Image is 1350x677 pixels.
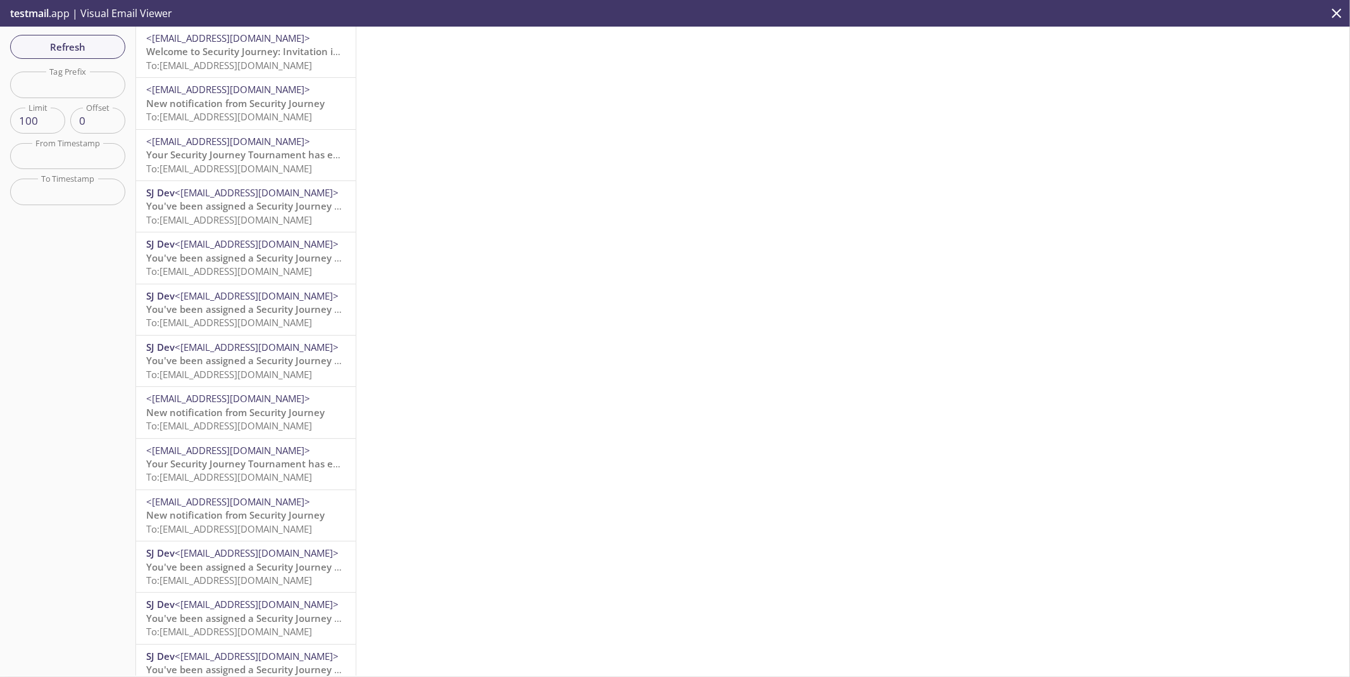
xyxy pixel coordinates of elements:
[10,35,125,59] button: Refresh
[146,316,312,329] span: To: [EMAIL_ADDRESS][DOMAIN_NAME]
[146,97,325,110] span: New notification from Security Journey
[20,39,115,55] span: Refresh
[146,265,312,277] span: To: [EMAIL_ADDRESS][DOMAIN_NAME]
[146,560,442,573] span: You've been assigned a Security Journey Knowledge Assessment
[175,341,339,353] span: <[EMAIL_ADDRESS][DOMAIN_NAME]>
[146,509,325,521] span: New notification from Security Journey
[146,457,356,470] span: Your Security Journey Tournament has ended
[136,130,356,180] div: <[EMAIL_ADDRESS][DOMAIN_NAME]>Your Security Journey Tournament has endedTo:[EMAIL_ADDRESS][DOMAIN...
[146,471,312,483] span: To: [EMAIL_ADDRESS][DOMAIN_NAME]
[136,541,356,592] div: SJ Dev<[EMAIL_ADDRESS][DOMAIN_NAME]>You've been assigned a Security Journey Knowledge AssessmentT...
[146,135,310,148] span: <[EMAIL_ADDRESS][DOMAIN_NAME]>
[175,650,339,662] span: <[EMAIL_ADDRESS][DOMAIN_NAME]>
[146,213,312,226] span: To: [EMAIL_ADDRESS][DOMAIN_NAME]
[146,162,312,175] span: To: [EMAIL_ADDRESS][DOMAIN_NAME]
[136,387,356,438] div: <[EMAIL_ADDRESS][DOMAIN_NAME]>New notification from Security JourneyTo:[EMAIL_ADDRESS][DOMAIN_NAME]
[146,406,325,419] span: New notification from Security Journey
[136,27,356,77] div: <[EMAIL_ADDRESS][DOMAIN_NAME]>Welcome to Security Journey: Invitation instructionsTo:[EMAIL_ADDRE...
[146,289,175,302] span: SJ Dev
[146,663,442,676] span: You've been assigned a Security Journey Knowledge Assessment
[146,574,312,586] span: To: [EMAIL_ADDRESS][DOMAIN_NAME]
[136,593,356,643] div: SJ Dev<[EMAIL_ADDRESS][DOMAIN_NAME]>You've been assigned a Security Journey Knowledge AssessmentT...
[175,547,339,559] span: <[EMAIL_ADDRESS][DOMAIN_NAME]>
[146,547,175,559] span: SJ Dev
[175,186,339,199] span: <[EMAIL_ADDRESS][DOMAIN_NAME]>
[146,368,312,381] span: To: [EMAIL_ADDRESS][DOMAIN_NAME]
[175,237,339,250] span: <[EMAIL_ADDRESS][DOMAIN_NAME]>
[146,237,175,250] span: SJ Dev
[146,45,385,58] span: Welcome to Security Journey: Invitation instructions
[146,186,175,199] span: SJ Dev
[146,598,175,611] span: SJ Dev
[146,444,310,457] span: <[EMAIL_ADDRESS][DOMAIN_NAME]>
[146,341,175,353] span: SJ Dev
[136,232,356,283] div: SJ Dev<[EMAIL_ADDRESS][DOMAIN_NAME]>You've been assigned a Security Journey Knowledge AssessmentT...
[146,251,442,264] span: You've been assigned a Security Journey Knowledge Assessment
[146,148,356,161] span: Your Security Journey Tournament has ended
[146,83,310,96] span: <[EMAIL_ADDRESS][DOMAIN_NAME]>
[146,612,442,624] span: You've been assigned a Security Journey Knowledge Assessment
[146,625,312,638] span: To: [EMAIL_ADDRESS][DOMAIN_NAME]
[146,419,312,432] span: To: [EMAIL_ADDRESS][DOMAIN_NAME]
[146,199,442,212] span: You've been assigned a Security Journey Knowledge Assessment
[146,303,442,315] span: You've been assigned a Security Journey Knowledge Assessment
[146,354,442,367] span: You've been assigned a Security Journey Knowledge Assessment
[136,336,356,386] div: SJ Dev<[EMAIL_ADDRESS][DOMAIN_NAME]>You've been assigned a Security Journey Knowledge AssessmentT...
[175,289,339,302] span: <[EMAIL_ADDRESS][DOMAIN_NAME]>
[146,392,310,405] span: <[EMAIL_ADDRESS][DOMAIN_NAME]>
[175,598,339,611] span: <[EMAIL_ADDRESS][DOMAIN_NAME]>
[146,59,312,72] span: To: [EMAIL_ADDRESS][DOMAIN_NAME]
[136,490,356,541] div: <[EMAIL_ADDRESS][DOMAIN_NAME]>New notification from Security JourneyTo:[EMAIL_ADDRESS][DOMAIN_NAME]
[136,284,356,335] div: SJ Dev<[EMAIL_ADDRESS][DOMAIN_NAME]>You've been assigned a Security Journey Knowledge AssessmentT...
[146,32,310,44] span: <[EMAIL_ADDRESS][DOMAIN_NAME]>
[146,522,312,535] span: To: [EMAIL_ADDRESS][DOMAIN_NAME]
[146,495,310,508] span: <[EMAIL_ADDRESS][DOMAIN_NAME]>
[136,439,356,490] div: <[EMAIL_ADDRESS][DOMAIN_NAME]>Your Security Journey Tournament has endedTo:[EMAIL_ADDRESS][DOMAIN...
[146,650,175,662] span: SJ Dev
[136,181,356,232] div: SJ Dev<[EMAIL_ADDRESS][DOMAIN_NAME]>You've been assigned a Security Journey Knowledge AssessmentT...
[146,110,312,123] span: To: [EMAIL_ADDRESS][DOMAIN_NAME]
[136,78,356,129] div: <[EMAIL_ADDRESS][DOMAIN_NAME]>New notification from Security JourneyTo:[EMAIL_ADDRESS][DOMAIN_NAME]
[10,6,49,20] span: testmail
